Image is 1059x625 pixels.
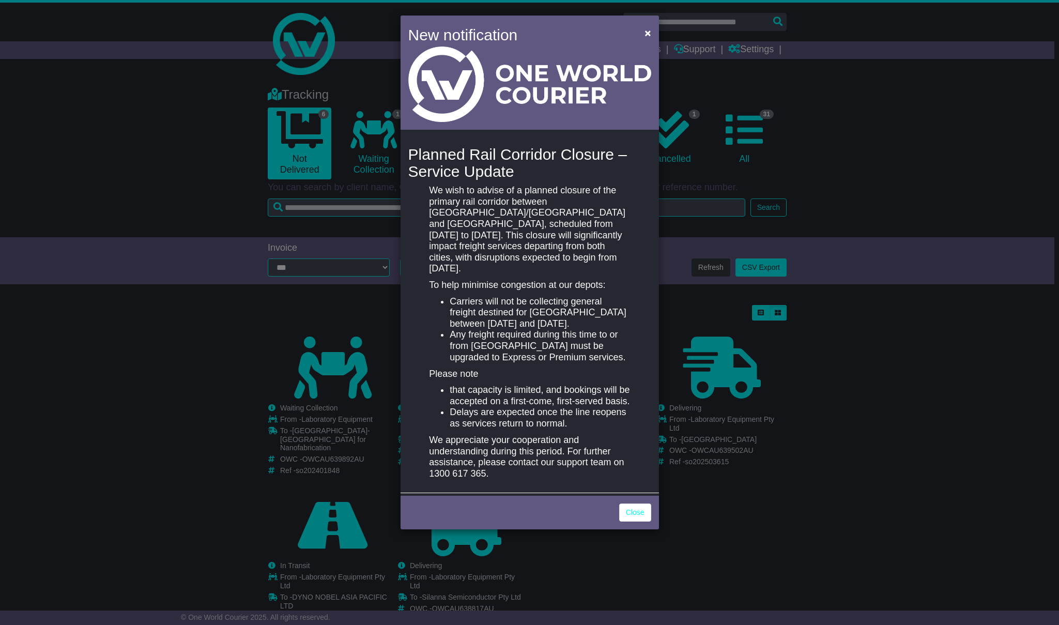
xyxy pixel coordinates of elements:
[450,407,630,429] li: Delays are expected once the line reopens as services return to normal.
[450,329,630,363] li: Any freight required during this time to or from [GEOGRAPHIC_DATA] must be upgraded to Express or...
[644,27,651,39] span: ×
[429,185,630,275] p: We wish to advise of a planned closure of the primary rail corridor between [GEOGRAPHIC_DATA]/[GE...
[429,369,630,380] p: Please note
[429,435,630,479] p: We appreciate your cooperation and understanding during this period. For further assistance, plea...
[408,47,651,122] img: Light
[408,23,630,47] h4: New notification
[450,385,630,407] li: that capacity is limited, and bookings will be accepted on a first-come, first-served basis.
[429,280,630,291] p: To help minimise congestion at our depots:
[408,146,651,180] h4: Planned Rail Corridor Closure – Service Update
[639,22,656,43] button: Close
[450,296,630,330] li: Carriers will not be collecting general freight destined for [GEOGRAPHIC_DATA] between [DATE] and...
[619,504,651,522] a: Close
